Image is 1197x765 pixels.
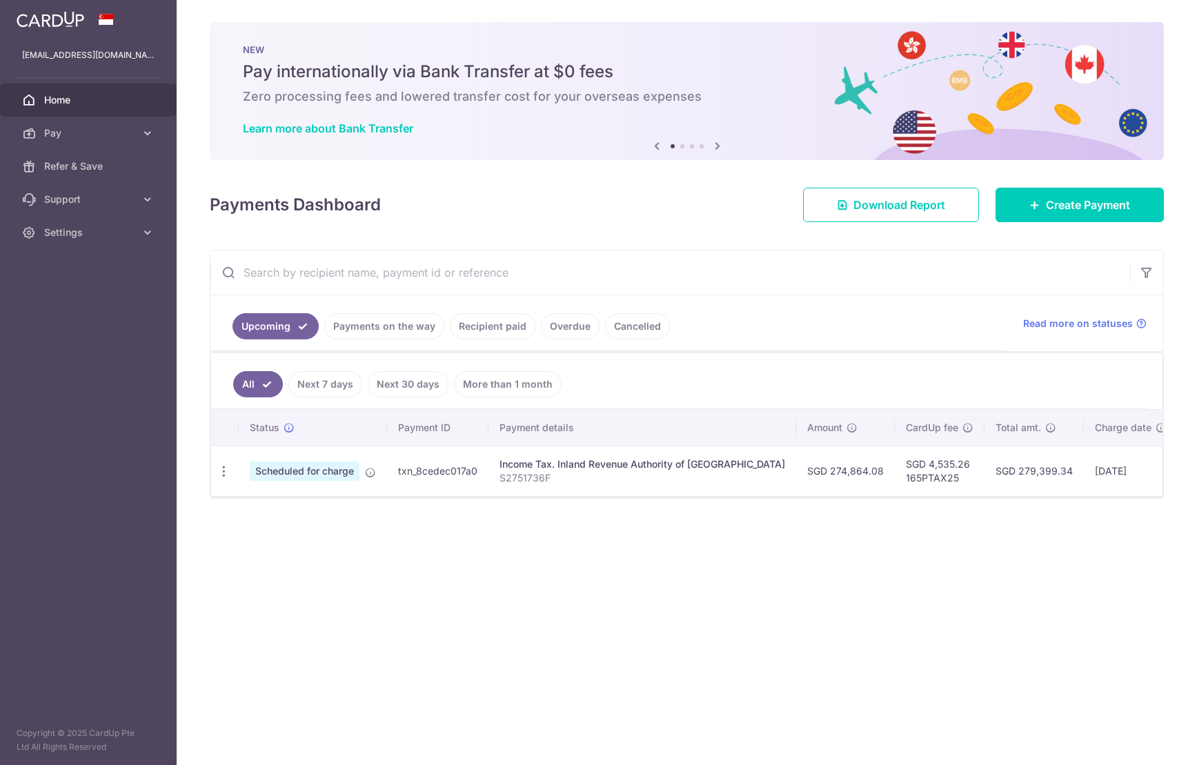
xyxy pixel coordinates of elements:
span: Scheduled for charge [250,461,359,481]
span: Refer & Save [44,159,135,173]
a: Download Report [803,188,979,222]
a: Payments on the way [324,313,444,339]
input: Search by recipient name, payment id or reference [210,250,1130,295]
span: Download Report [853,197,945,213]
th: Payment details [488,410,796,446]
td: SGD 279,399.34 [985,446,1084,496]
span: Settings [44,226,135,239]
a: More than 1 month [454,371,562,397]
a: Upcoming [233,313,319,339]
h6: Zero processing fees and lowered transfer cost for your overseas expenses [243,88,1131,105]
td: [DATE] [1084,446,1178,496]
span: Read more on statuses [1023,317,1133,330]
td: SGD 4,535.26 165PTAX25 [895,446,985,496]
td: SGD 274,864.08 [796,446,895,496]
img: Bank transfer banner [210,22,1164,160]
span: Charge date [1095,421,1151,435]
a: Next 7 days [288,371,362,397]
a: Recipient paid [450,313,535,339]
span: Home [44,93,135,107]
span: Status [250,421,279,435]
a: Learn more about Bank Transfer [243,121,413,135]
h5: Pay internationally via Bank Transfer at $0 fees [243,61,1131,83]
h4: Payments Dashboard [210,192,381,217]
span: CardUp fee [906,421,958,435]
span: Total amt. [996,421,1041,435]
a: All [233,371,283,397]
span: Pay [44,126,135,140]
a: Read more on statuses [1023,317,1147,330]
a: Create Payment [996,188,1164,222]
a: Cancelled [605,313,670,339]
div: Income Tax. Inland Revenue Authority of [GEOGRAPHIC_DATA] [499,457,785,471]
p: S2751736F [499,471,785,485]
td: txn_8cedec017a0 [387,446,488,496]
a: Next 30 days [368,371,448,397]
span: Amount [807,421,842,435]
a: Overdue [541,313,600,339]
p: [EMAIL_ADDRESS][DOMAIN_NAME] [22,48,155,62]
th: Payment ID [387,410,488,446]
span: Support [44,192,135,206]
span: Create Payment [1046,197,1130,213]
img: CardUp [17,11,84,28]
p: NEW [243,44,1131,55]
